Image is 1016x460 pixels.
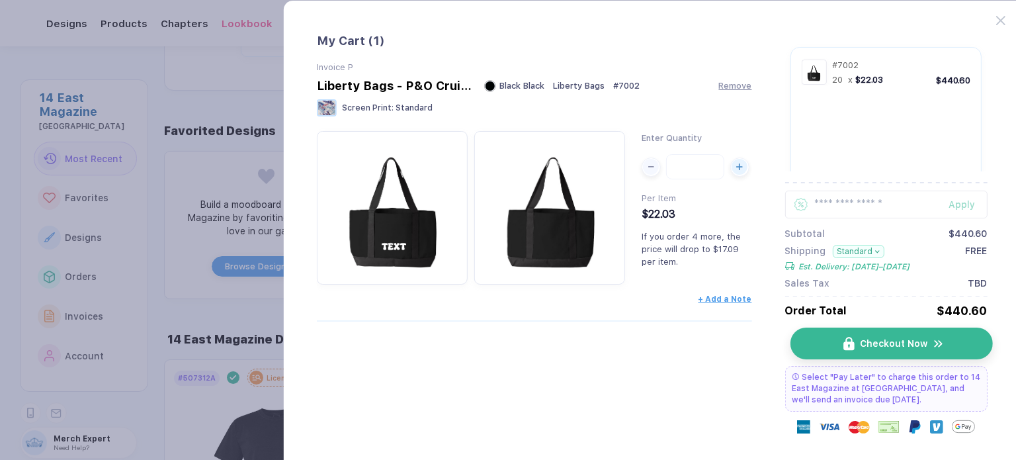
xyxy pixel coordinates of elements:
span: Black Black [499,81,544,91]
span: Checkout Now [860,338,927,349]
img: Screen Print [317,99,337,116]
span: TBD [968,278,987,289]
span: Enter Quantity [642,133,702,143]
span: Standard [396,103,433,113]
span: Order Total [784,304,847,317]
img: master-card [849,416,870,437]
div: $440.60 [949,228,987,239]
img: icon [933,338,945,350]
span: 20 [832,75,843,85]
span: If you order 4 more, the price will drop to $17.09 per item. [642,232,741,267]
span: Shipping [784,246,825,258]
img: 09964cbd-4945-453a-b9cc-70814594453c_nt_back_1756892378041.jpg [481,138,618,275]
img: express [797,420,810,434]
button: Remove [718,81,751,91]
img: 09964cbd-4945-453a-b9cc-70814594453c_nt_front_1756892378040.jpg [804,62,824,82]
div: Apply [949,199,987,210]
span: Liberty Bags [553,81,605,91]
span: FREE [965,246,987,271]
img: visa [819,416,840,437]
img: Paypal [908,420,921,434]
img: icon [843,337,855,351]
button: Apply [932,191,987,218]
span: # 7002 [613,81,640,91]
button: iconCheckout Nowicon [790,328,992,359]
span: x [848,75,853,85]
span: Subtotal [784,228,825,239]
span: Screen Print : [342,103,394,113]
span: Est. Delivery: [DATE]–[DATE] [798,262,910,271]
img: pay later [792,373,798,380]
span: $22.03 [855,75,883,85]
div: Invoice P [317,62,752,72]
div: $440.60 [936,75,970,85]
div: Liberty Bags - P&O Cruiser Tote - 7002 [317,79,476,93]
button: Standard [832,245,884,258]
span: $22.03 [642,208,675,220]
div: $440.60 [937,304,987,318]
div: My Cart ( 1 ) [317,34,752,49]
span: Per Item [642,193,676,203]
span: # 7002 [832,60,859,70]
button: + Add a Note [698,295,751,304]
span: Sales Tax [784,278,829,289]
div: Select "Pay Later" to charge this order to 14 East Magazine at [GEOGRAPHIC_DATA], and we'll send ... [784,366,987,412]
img: 09964cbd-4945-453a-b9cc-70814594453c_nt_front_1756892378040.jpg [323,138,461,275]
img: cheque [878,420,900,434]
img: Google Pay [952,415,975,438]
img: Venmo [930,420,943,434]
